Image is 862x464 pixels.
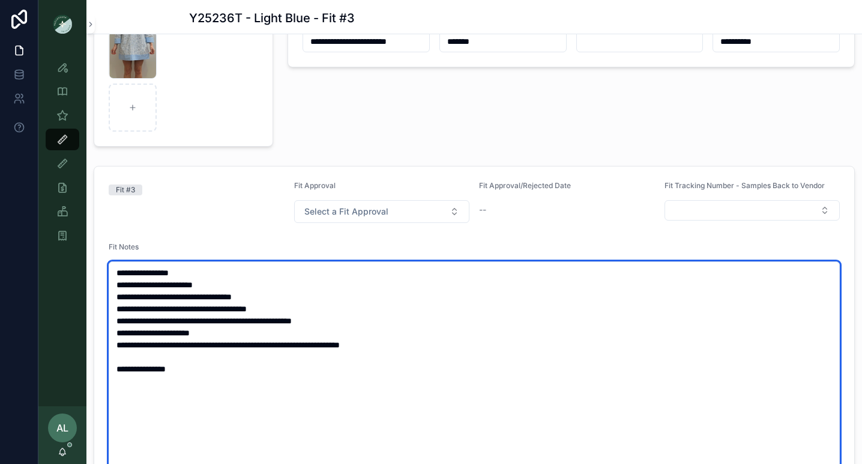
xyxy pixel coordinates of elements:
div: scrollable content [38,48,86,262]
span: AL [56,421,68,435]
button: Select Button [294,200,470,223]
img: App logo [53,14,72,34]
span: Fit Approval [294,181,336,190]
span: Select a Fit Approval [304,206,388,218]
button: Select Button [665,200,840,221]
span: Fit Tracking Number - Samples Back to Vendor [665,181,825,190]
span: -- [479,204,486,216]
span: Fit Approval/Rejected Date [479,181,571,190]
h1: Y25236T - Light Blue - Fit #3 [189,10,355,26]
span: Fit Notes [109,242,139,251]
div: Fit #3 [116,185,135,195]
